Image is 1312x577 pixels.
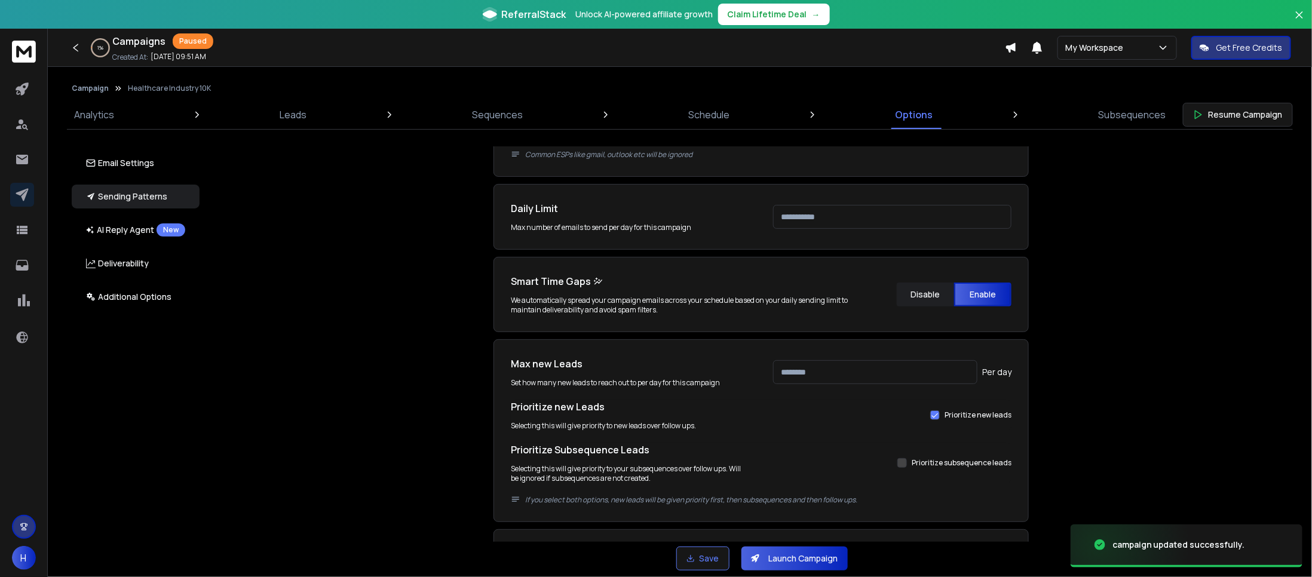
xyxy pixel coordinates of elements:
button: Get Free Credits [1191,36,1291,60]
a: Analytics [67,100,121,129]
button: Close banner [1292,7,1307,36]
p: Email Settings [86,157,154,169]
p: Get Free Credits [1216,42,1283,54]
p: Created At: [112,53,148,62]
span: → [812,8,820,20]
h1: Campaigns [112,34,165,48]
p: Leads [280,108,306,122]
div: campaign updated successfully. [1112,539,1245,551]
button: Campaign [72,84,109,93]
p: Schedule [689,108,730,122]
a: Schedule [682,100,737,129]
button: H [12,546,36,570]
p: Healthcare Industry 10K [128,84,211,93]
p: Unlock AI-powered affiliate growth [576,8,713,20]
button: Claim Lifetime Deal→ [718,4,830,25]
p: Options [896,108,933,122]
button: Resume Campaign [1183,103,1293,127]
a: Subsequences [1092,100,1173,129]
p: Sequences [472,108,523,122]
div: Paused [173,33,213,49]
a: Options [888,100,940,129]
p: Analytics [74,108,114,122]
p: [DATE] 09:51 AM [151,52,206,62]
p: 1 % [97,44,103,51]
p: My Workspace [1065,42,1128,54]
a: Sequences [465,100,530,129]
p: Common ESPs like gmail, outlook etc will be ignored [525,150,749,159]
a: Leads [272,100,314,129]
span: ReferralStack [502,7,566,22]
button: Email Settings [72,151,200,175]
p: Subsequences [1099,108,1166,122]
